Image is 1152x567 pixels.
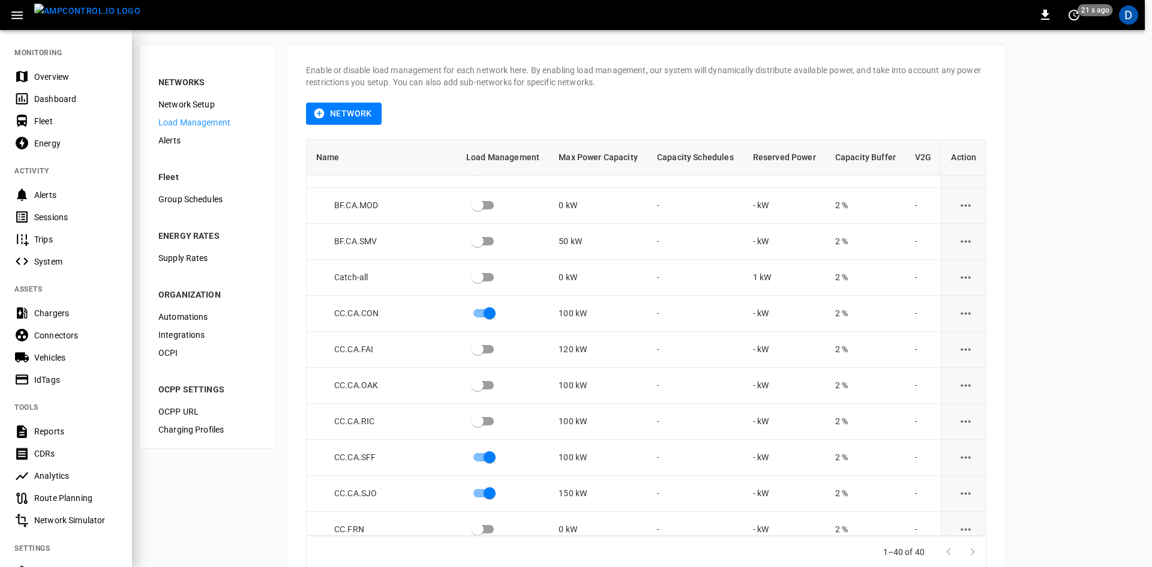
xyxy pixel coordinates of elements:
div: Fleet [34,115,118,127]
div: Alerts [34,189,118,201]
div: System [34,256,118,268]
span: 21 s ago [1078,4,1113,16]
div: Trips [34,233,118,245]
div: IdTags [34,374,118,386]
div: Overview [34,71,118,83]
div: Energy [34,137,118,149]
img: ampcontrol.io logo [34,4,140,19]
div: Analytics [34,470,118,482]
div: Connectors [34,329,118,341]
div: Reports [34,425,118,437]
div: Chargers [34,307,118,319]
div: Sessions [34,211,118,223]
div: Dashboard [34,93,118,105]
button: set refresh interval [1064,5,1084,25]
div: profile-icon [1119,5,1138,25]
div: Route Planning [34,492,118,504]
div: Vehicles [34,352,118,364]
div: Network Simulator [34,514,118,526]
div: CDRs [34,448,118,460]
